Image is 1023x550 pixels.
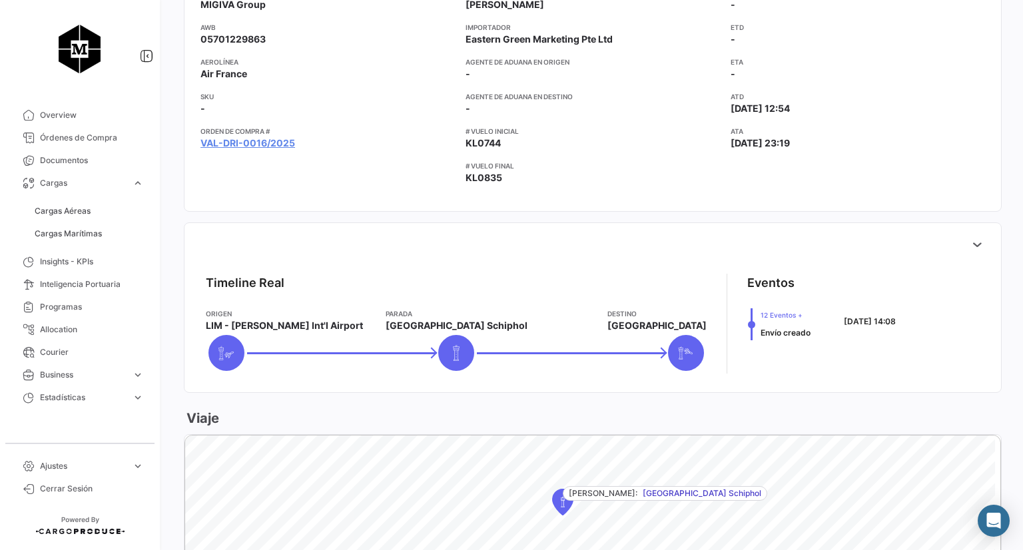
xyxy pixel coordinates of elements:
[11,318,149,341] a: Allocation
[206,319,363,332] span: LIM - [PERSON_NAME] Int'l Airport
[466,160,720,171] app-card-info-title: # vuelo final
[978,505,1010,537] div: Abrir Intercom Messenger
[200,22,455,33] app-card-info-title: AWB
[132,392,144,404] span: expand_more
[40,301,144,313] span: Programas
[206,274,284,292] div: Timeline Real
[40,392,127,404] span: Estadísticas
[29,201,149,221] a: Cargas Aéreas
[200,126,455,137] app-card-info-title: Orden de Compra #
[844,316,896,326] span: [DATE] 14:08
[132,369,144,381] span: expand_more
[761,328,811,338] span: Envío creado
[200,137,295,150] a: VAL-DRI-0016/2025
[761,310,811,320] span: 12 Eventos +
[11,127,149,149] a: Órdenes de Compra
[40,109,144,121] span: Overview
[47,16,113,83] img: migiva.png
[40,324,144,336] span: Allocation
[731,67,735,81] span: -
[40,132,144,144] span: Órdenes de Compra
[11,250,149,273] a: Insights - KPIs
[40,346,144,358] span: Courier
[40,154,144,166] span: Documentos
[206,308,363,319] app-card-info-title: Origen
[386,308,527,319] app-card-info-title: Parada
[466,33,613,46] span: Eastern Green Marketing Pte Ltd
[386,319,527,332] span: [GEOGRAPHIC_DATA] Schiphol
[466,57,720,67] app-card-info-title: Agente de Aduana en Origen
[731,22,985,33] app-card-info-title: ETD
[731,33,735,46] span: -
[11,104,149,127] a: Overview
[40,177,127,189] span: Cargas
[40,369,127,381] span: Business
[200,33,266,46] span: 05701229863
[11,273,149,296] a: Inteligencia Portuaria
[747,274,795,292] div: Eventos
[200,57,455,67] app-card-info-title: Aerolínea
[35,205,91,217] span: Cargas Aéreas
[35,228,102,240] span: Cargas Marítimas
[40,460,127,472] span: Ajustes
[607,308,707,319] app-card-info-title: Destino
[200,67,247,81] span: Air France
[11,149,149,172] a: Documentos
[731,102,790,115] span: [DATE] 12:54
[11,296,149,318] a: Programas
[607,319,707,332] span: [GEOGRAPHIC_DATA]
[40,256,144,268] span: Insights - KPIs
[200,91,455,102] app-card-info-title: SKU
[569,487,637,499] span: [PERSON_NAME]:
[466,102,470,115] span: -
[466,67,470,81] span: -
[643,487,761,499] span: [GEOGRAPHIC_DATA] Schiphol
[466,22,720,33] app-card-info-title: Importador
[466,126,720,137] app-card-info-title: # vuelo inicial
[11,341,149,364] a: Courier
[40,278,144,290] span: Inteligencia Portuaria
[466,171,502,184] span: KL0835
[132,460,144,472] span: expand_more
[40,483,144,495] span: Cerrar Sesión
[132,177,144,189] span: expand_more
[731,137,790,150] span: [DATE] 23:19
[731,91,985,102] app-card-info-title: ATD
[184,409,219,427] h3: Viaje
[552,489,573,515] div: Map marker
[29,224,149,244] a: Cargas Marítimas
[731,57,985,67] app-card-info-title: ETA
[731,126,985,137] app-card-info-title: ATA
[466,137,501,150] span: KL0744
[200,102,205,115] span: -
[466,91,720,102] app-card-info-title: Agente de Aduana en Destino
